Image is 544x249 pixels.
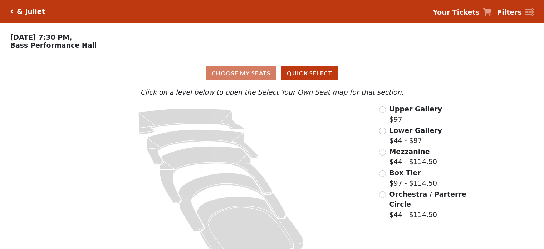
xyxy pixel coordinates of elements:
[73,87,471,97] p: Click on a level below to open the Select Your Own Seat map for that section.
[433,7,491,18] a: Your Tickets
[389,190,466,209] span: Orchestra / Parterre Circle
[389,104,442,124] label: $97
[389,189,467,220] label: $44 - $114.50
[497,8,522,16] strong: Filters
[389,169,421,177] span: Box Tier
[10,9,14,14] a: Click here to go back to filters
[389,148,430,155] span: Mezzanine
[138,109,244,134] path: Upper Gallery - Seats Available: 289
[497,7,534,18] a: Filters
[389,105,442,113] span: Upper Gallery
[147,129,258,165] path: Lower Gallery - Seats Available: 80
[389,125,442,146] label: $44 - $97
[17,8,45,16] h5: & Juliet
[433,8,480,16] strong: Your Tickets
[389,126,442,134] span: Lower Gallery
[281,66,338,80] button: Quick Select
[389,147,437,167] label: $44 - $114.50
[389,168,437,188] label: $97 - $114.50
